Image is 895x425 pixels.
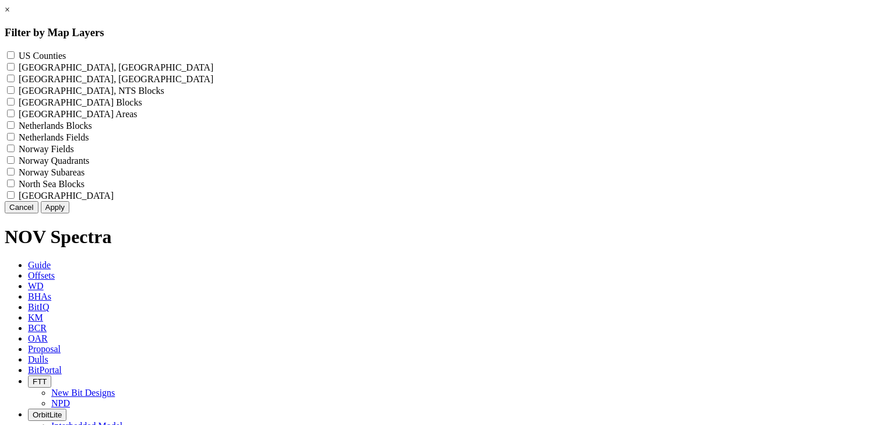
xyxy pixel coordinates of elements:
[28,354,48,364] span: Dulls
[19,74,213,84] label: [GEOGRAPHIC_DATA], [GEOGRAPHIC_DATA]
[33,377,47,386] span: FTT
[19,191,114,201] label: [GEOGRAPHIC_DATA]
[5,26,890,39] h3: Filter by Map Layers
[5,226,890,248] h1: NOV Spectra
[28,271,55,280] span: Offsets
[19,167,84,177] label: Norway Subareas
[5,5,10,15] a: ×
[19,86,164,96] label: [GEOGRAPHIC_DATA], NTS Blocks
[5,201,38,213] button: Cancel
[28,302,49,312] span: BitIQ
[33,410,62,419] span: OrbitLite
[19,144,74,154] label: Norway Fields
[19,97,142,107] label: [GEOGRAPHIC_DATA] Blocks
[19,132,89,142] label: Netherlands Fields
[41,201,69,213] button: Apply
[19,51,66,61] label: US Counties
[19,121,92,131] label: Netherlands Blocks
[19,156,89,166] label: Norway Quadrants
[51,398,70,408] a: NPD
[28,344,61,354] span: Proposal
[28,312,43,322] span: KM
[28,260,51,270] span: Guide
[51,388,115,398] a: New Bit Designs
[28,291,51,301] span: BHAs
[28,333,48,343] span: OAR
[19,179,84,189] label: North Sea Blocks
[28,281,44,291] span: WD
[28,365,62,375] span: BitPortal
[19,62,213,72] label: [GEOGRAPHIC_DATA], [GEOGRAPHIC_DATA]
[28,323,47,333] span: BCR
[19,109,138,119] label: [GEOGRAPHIC_DATA] Areas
